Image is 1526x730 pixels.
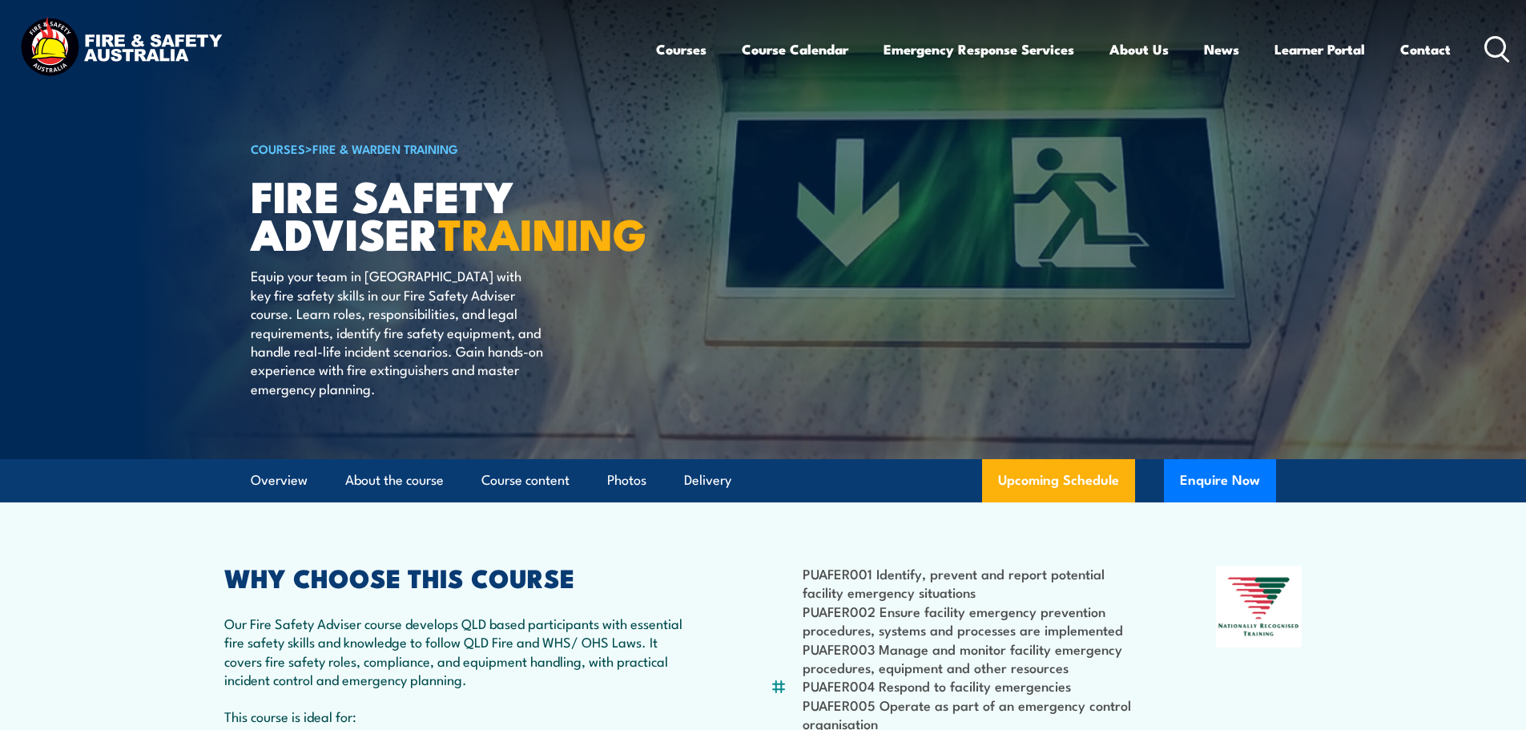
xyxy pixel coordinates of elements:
[1164,459,1276,502] button: Enquire Now
[803,602,1138,639] li: PUAFER002 Ensure facility emergency prevention procedures, systems and processes are implemented
[684,459,731,502] a: Delivery
[345,459,444,502] a: About the course
[224,566,692,588] h2: WHY CHOOSE THIS COURSE
[251,459,308,502] a: Overview
[312,139,458,157] a: Fire & Warden Training
[1109,28,1169,71] a: About Us
[251,266,543,397] p: Equip your team in [GEOGRAPHIC_DATA] with key fire safety skills in our Fire Safety Adviser cours...
[607,459,646,502] a: Photos
[251,139,305,157] a: COURSES
[803,676,1138,695] li: PUAFER004 Respond to facility emergencies
[1204,28,1239,71] a: News
[224,614,692,689] p: Our Fire Safety Adviser course develops QLD based participants with essential fire safety skills ...
[251,139,646,158] h6: >
[1400,28,1451,71] a: Contact
[1274,28,1365,71] a: Learner Portal
[982,459,1135,502] a: Upcoming Schedule
[803,639,1138,677] li: PUAFER003 Manage and monitor facility emergency procedures, equipment and other resources
[224,707,692,725] p: This course is ideal for:
[251,176,646,251] h1: FIRE SAFETY ADVISER
[803,564,1138,602] li: PUAFER001 Identify, prevent and report potential facility emergency situations
[438,199,646,265] strong: TRAINING
[481,459,570,502] a: Course content
[1216,566,1303,647] img: Nationally Recognised Training logo.
[742,28,848,71] a: Course Calendar
[884,28,1074,71] a: Emergency Response Services
[656,28,707,71] a: Courses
